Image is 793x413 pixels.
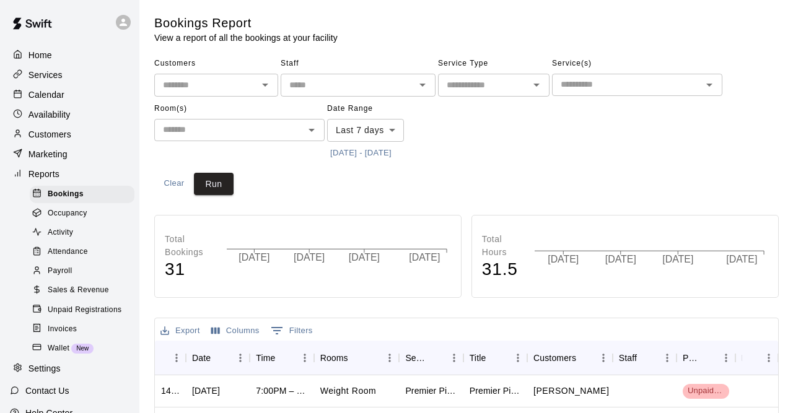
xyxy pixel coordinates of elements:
div: Title [463,341,527,375]
button: Menu [445,349,463,367]
div: 7:00PM – 8:00PM [256,385,307,397]
button: Open [701,76,718,93]
div: Customers [533,341,576,375]
div: Service [399,341,463,375]
p: Weight Room [320,385,377,398]
button: Export [157,321,203,341]
a: WalletNew [30,339,139,358]
span: Customers [154,54,278,74]
p: Total Hours [482,233,522,259]
a: Invoices [30,320,139,339]
span: Unpaid 0/1 [683,385,729,397]
a: Calendar [10,85,129,104]
a: Customers [10,125,129,144]
p: Customers [28,128,71,141]
button: Show filters [268,321,316,341]
span: Date Range [327,99,436,119]
button: Sort [576,349,594,367]
div: Date [192,341,211,375]
div: Premier Pitching - Weight Room [470,385,521,397]
div: 1494542 [161,385,180,397]
div: Activity [30,224,134,241]
button: Menu [509,349,527,367]
div: ID [155,341,186,375]
div: Last 7 days [327,119,404,142]
h4: 31.5 [482,259,522,280]
tspan: [DATE] [663,254,694,265]
a: Settings [10,360,129,378]
p: Settings [28,362,61,375]
p: Contact Us [25,385,69,397]
span: Unpaid Registrations [48,304,121,316]
a: Home [10,46,129,64]
a: Bookings [30,185,139,204]
div: Payroll [30,263,134,280]
div: Bookings [30,186,134,203]
a: Services [10,66,129,84]
span: Service(s) [552,54,722,74]
button: Sort [276,349,293,367]
span: Invoices [48,323,77,336]
p: Colin McMurray [533,385,609,398]
button: Menu [760,349,778,367]
span: Room(s) [154,99,325,119]
button: Open [303,121,320,139]
button: Menu [658,349,677,367]
button: Menu [167,349,186,367]
button: Sort [211,349,228,367]
span: New [71,345,94,352]
p: Reports [28,168,59,180]
div: Thu, Oct 09, 2025 [192,385,220,397]
a: Unpaid Registrations [30,300,139,320]
button: Menu [717,349,735,367]
button: Open [414,76,431,93]
button: Open [256,76,274,93]
span: Activity [48,227,73,239]
div: Invoices [30,321,134,338]
tspan: [DATE] [239,253,269,263]
div: Sales & Revenue [30,282,134,299]
p: Total Bookings [165,233,214,259]
button: Sort [486,349,503,367]
p: View a report of all the bookings at your facility [154,32,338,44]
div: Payment [677,341,735,375]
button: Menu [594,349,613,367]
a: Marketing [10,145,129,163]
a: Occupancy [30,204,139,223]
div: Has not paid: Colin McMurray [683,384,729,399]
button: Sort [427,349,445,367]
div: Service [405,341,427,375]
h5: Bookings Report [154,15,338,32]
div: Staff [619,341,637,375]
div: WalletNew [30,340,134,357]
div: Date [186,341,250,375]
span: Bookings [48,188,84,201]
div: Rooms [314,341,400,375]
button: Select columns [208,321,263,341]
span: Service Type [438,54,550,74]
button: Run [194,173,234,196]
div: Reports [10,165,129,183]
a: Attendance [30,243,139,262]
p: Availability [28,108,71,121]
button: Open [528,76,545,93]
div: Time [256,341,275,375]
tspan: [DATE] [349,253,380,263]
a: Availability [10,105,129,124]
p: Home [28,49,52,61]
p: Calendar [28,89,64,101]
span: Wallet [48,342,69,355]
div: Title [470,341,486,375]
tspan: [DATE] [605,254,636,265]
p: Marketing [28,148,68,160]
span: Occupancy [48,207,87,220]
button: Sort [699,349,717,367]
button: Menu [296,349,314,367]
a: Payroll [30,262,139,281]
